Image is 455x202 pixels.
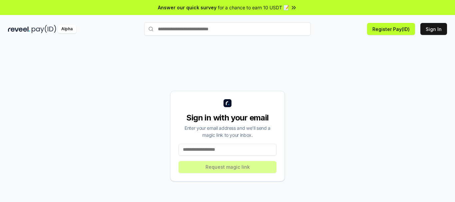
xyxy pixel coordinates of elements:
button: Sign In [420,23,447,35]
img: logo_small [224,99,231,107]
img: pay_id [32,25,56,33]
img: reveel_dark [8,25,30,33]
div: Alpha [58,25,76,33]
span: for a chance to earn 10 USDT 📝 [218,4,289,11]
div: Enter your email address and we’ll send a magic link to your inbox. [179,124,276,138]
span: Answer our quick survey [158,4,217,11]
button: Register Pay(ID) [367,23,415,35]
div: Sign in with your email [179,112,276,123]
